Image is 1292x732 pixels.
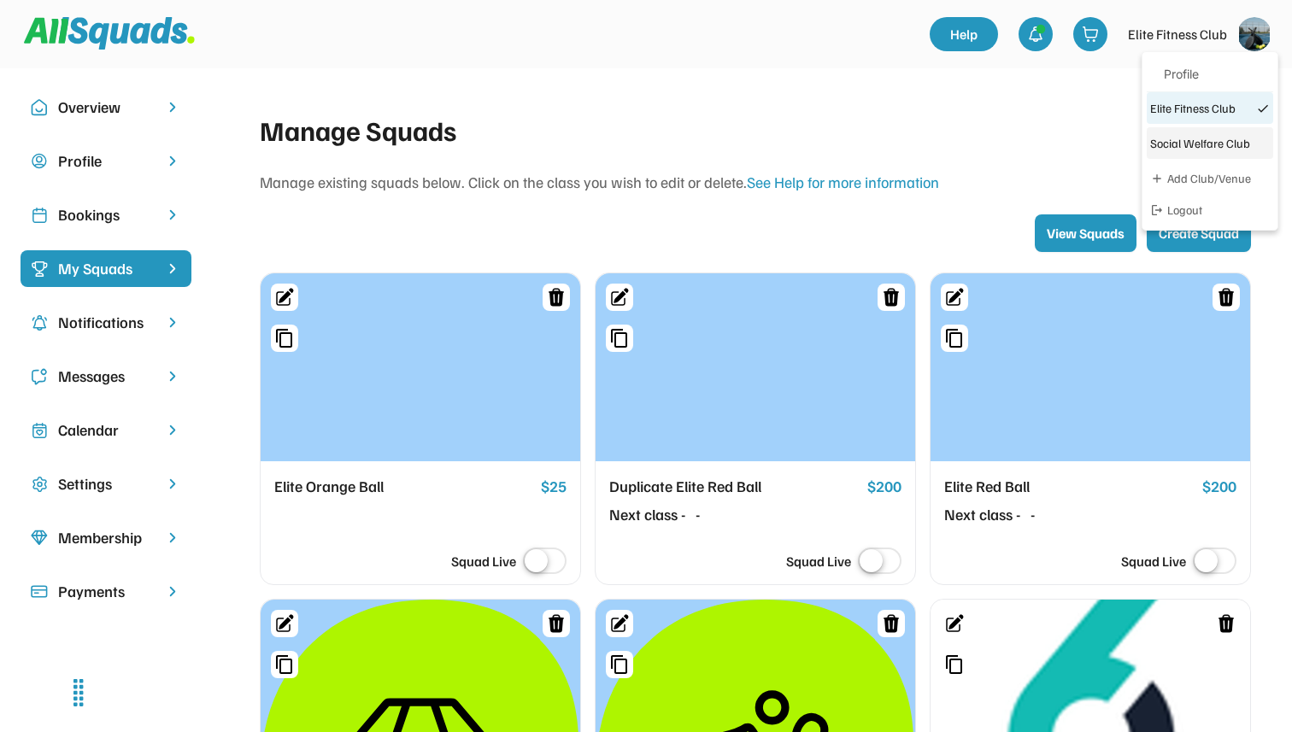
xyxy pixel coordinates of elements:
div: Profile [58,149,154,173]
img: Icon%20copy%208.svg [31,530,48,547]
img: Icon%20copy%202.svg [31,207,48,224]
div: Settings [58,472,154,495]
div: Calendar [58,419,154,442]
img: Icon%20%2823%29.svg [31,261,48,278]
div: Elite Fitness Club [1150,99,1253,117]
div: Manage existing squads below. Click on the class you wish to edit or delete. [260,171,1251,194]
div: Social Welfare Club [1150,134,1270,152]
img: Icon%20copy%205.svg [31,368,48,385]
img: chevron-right.svg [164,368,181,384]
img: chevron-right.svg [164,422,181,438]
img: chevron-right.svg [164,530,181,546]
div: $200 [867,475,901,499]
img: Icon%20copy%207.svg [31,422,48,439]
div: Overview [58,96,154,119]
div: Manage Squads [260,109,1251,150]
img: chevron-right.svg [164,583,181,600]
div: Elite Orange Ball [274,475,534,499]
img: shopping-cart-01%20%281%29.svg [1082,26,1099,43]
img: chevron-right.svg [164,99,181,115]
div: Payments [58,580,154,603]
div: My Squads [58,257,154,280]
div: Messages [58,365,154,388]
a: Profile [1147,58,1273,92]
div: Duplicate Elite Red Ball [609,475,860,499]
img: Icon%20copy%204.svg [31,314,48,331]
img: chevron-right.svg [164,207,181,223]
img: Icon%20copy%2010.svg [31,99,48,116]
div: Logout [1167,201,1270,219]
img: chevron-right.svg [164,476,181,492]
div: Next class - - [944,503,1195,527]
button: View Squads [1035,214,1136,252]
div: Squad Live [451,551,516,571]
img: chevron-right.svg [164,314,181,331]
button: Create Squad [1147,214,1251,252]
img: chevron-right%20copy%203.svg [164,261,181,277]
div: Notifications [58,311,154,334]
div: Squad Live [1121,551,1186,571]
img: user-circle.svg [31,153,48,170]
div: $200 [1202,475,1236,499]
img: bell-03%20%281%29.svg [1027,26,1044,43]
img: Icon%20copy%2016.svg [31,476,48,493]
a: See Help for more information [747,173,939,191]
img: Squad%20Logo.svg [24,17,195,50]
div: Elite Red Ball [944,475,1195,499]
div: Next class - - [609,503,860,527]
div: Bookings [58,203,154,226]
div: Elite Fitness Club [1128,24,1227,44]
div: $25 [541,475,567,499]
img: chevron-right.svg [164,153,181,169]
img: Icon%20%2815%29.svg [31,583,48,600]
a: Help [930,17,998,51]
div: Membership [58,526,154,549]
img: 01%20%283%29.png [1237,17,1271,51]
div: Add Club/Venue [1167,169,1270,187]
div: Squad Live [786,551,851,571]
